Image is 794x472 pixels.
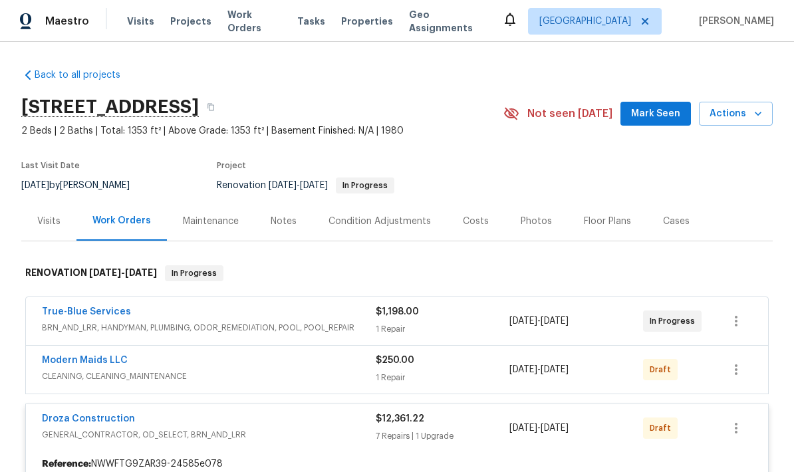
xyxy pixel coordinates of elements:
div: Condition Adjustments [329,215,431,228]
span: [PERSON_NAME] [694,15,774,28]
div: Photos [521,215,552,228]
span: Actions [710,106,762,122]
button: Mark Seen [620,102,691,126]
button: Copy Address [199,95,223,119]
a: Droza Construction [42,414,135,423]
a: Modern Maids LLC [42,356,128,365]
span: - [509,421,569,435]
span: - [509,314,569,328]
span: [GEOGRAPHIC_DATA] [539,15,631,28]
span: Not seen [DATE] [527,107,612,120]
span: - [269,181,328,190]
span: Draft [650,421,676,435]
span: Visits [127,15,154,28]
span: GENERAL_CONTRACTOR, OD_SELECT, BRN_AND_LRR [42,428,376,441]
span: [DATE] [509,423,537,433]
div: Costs [463,215,489,228]
span: $250.00 [376,356,414,365]
div: by [PERSON_NAME] [21,177,146,193]
span: BRN_AND_LRR, HANDYMAN, PLUMBING, ODOR_REMEDIATION, POOL, POOL_REPAIR [42,321,376,334]
div: Notes [271,215,297,228]
div: 7 Repairs | 1 Upgrade [376,429,509,443]
span: [DATE] [541,423,569,433]
span: Last Visit Date [21,162,80,170]
div: Work Orders [92,214,151,227]
span: [DATE] [89,268,121,277]
span: 2 Beds | 2 Baths | Total: 1353 ft² | Above Grade: 1353 ft² | Basement Finished: N/A | 1980 [21,124,503,138]
b: Reference: [42,457,91,471]
span: [DATE] [541,316,569,326]
span: Work Orders [227,8,281,35]
button: Actions [699,102,773,126]
span: [DATE] [269,181,297,190]
span: [DATE] [541,365,569,374]
span: - [89,268,157,277]
span: $1,198.00 [376,307,419,316]
div: Cases [663,215,690,228]
a: True-Blue Services [42,307,131,316]
span: Tasks [297,17,325,26]
span: Mark Seen [631,106,680,122]
span: In Progress [650,314,700,328]
span: Project [217,162,246,170]
span: [DATE] [125,268,157,277]
span: [DATE] [509,365,537,374]
div: Floor Plans [584,215,631,228]
div: RENOVATION [DATE]-[DATE]In Progress [21,252,773,295]
a: Back to all projects [21,68,149,82]
span: In Progress [166,267,222,280]
span: [DATE] [21,181,49,190]
span: Renovation [217,181,394,190]
span: [DATE] [509,316,537,326]
span: Geo Assignments [409,8,486,35]
span: Projects [170,15,211,28]
span: Properties [341,15,393,28]
span: CLEANING, CLEANING_MAINTENANCE [42,370,376,383]
h6: RENOVATION [25,265,157,281]
span: [DATE] [300,181,328,190]
div: 1 Repair [376,371,509,384]
div: Maintenance [183,215,239,228]
div: Visits [37,215,61,228]
span: $12,361.22 [376,414,424,423]
span: In Progress [337,181,393,189]
span: - [509,363,569,376]
span: Draft [650,363,676,376]
div: 1 Repair [376,322,509,336]
span: Maestro [45,15,89,28]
